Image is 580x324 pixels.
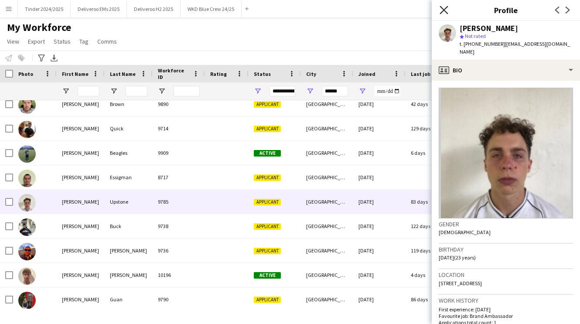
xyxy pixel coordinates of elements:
[254,272,281,279] span: Active
[439,88,573,218] img: Crew avatar or photo
[57,239,105,263] div: [PERSON_NAME]
[153,263,205,287] div: 10196
[57,141,105,165] div: [PERSON_NAME]
[153,190,205,214] div: 9785
[153,141,205,165] div: 9909
[301,141,353,165] div: [GEOGRAPHIC_DATA]
[306,71,316,77] span: City
[62,71,89,77] span: First Name
[353,239,406,263] div: [DATE]
[158,87,166,95] button: Open Filter Menu
[57,165,105,189] div: [PERSON_NAME]
[254,101,281,108] span: Applicant
[460,41,505,47] span: t. [PHONE_NUMBER]
[254,174,281,181] span: Applicant
[127,0,181,17] button: Deliveroo H2 2025
[358,71,375,77] span: Joined
[18,0,71,17] button: Tinder 2024/2025
[78,86,99,96] input: First Name Filter Input
[406,92,458,116] div: 42 days
[432,4,580,16] h3: Profile
[439,297,573,304] h3: Work history
[153,116,205,140] div: 9714
[105,190,153,214] div: Upstone
[460,41,570,55] span: | [EMAIL_ADDRESS][DOMAIN_NAME]
[153,92,205,116] div: 9890
[406,287,458,311] div: 86 days
[153,165,205,189] div: 8717
[18,71,33,77] span: Photo
[254,297,281,303] span: Applicant
[353,141,406,165] div: [DATE]
[432,60,580,81] div: Bio
[254,199,281,205] span: Applicant
[254,150,281,157] span: Active
[353,116,406,140] div: [DATE]
[18,267,36,285] img: Julian Roberts
[353,165,406,189] div: [DATE]
[94,36,120,47] a: Comms
[18,194,36,211] img: Joseph Upstone
[18,121,36,138] img: John Quick
[57,214,105,238] div: [PERSON_NAME]
[301,190,353,214] div: [GEOGRAPHIC_DATA]
[254,126,281,132] span: Applicant
[439,280,482,286] span: [STREET_ADDRESS]
[105,239,153,263] div: [PERSON_NAME]
[105,165,153,189] div: Essigman
[57,92,105,116] div: [PERSON_NAME]
[353,190,406,214] div: [DATE]
[174,86,200,96] input: Workforce ID Filter Input
[358,87,366,95] button: Open Filter Menu
[353,287,406,311] div: [DATE]
[18,170,36,187] img: Joseph Essigman
[406,141,458,165] div: 6 days
[57,190,105,214] div: [PERSON_NAME]
[97,38,117,45] span: Comms
[105,214,153,238] div: Buck
[50,36,74,47] a: Status
[406,190,458,214] div: 83 days
[460,24,518,32] div: [PERSON_NAME]
[76,36,92,47] a: Tag
[406,263,458,287] div: 4 days
[18,96,36,114] img: John Brown
[439,313,573,319] p: Favourite job: Brand Ambassador
[353,263,406,287] div: [DATE]
[105,92,153,116] div: Brown
[439,254,476,261] span: [DATE] (23 years)
[3,36,23,47] a: View
[28,38,45,45] span: Export
[105,263,153,287] div: [PERSON_NAME]
[7,21,71,34] span: My Workforce
[374,86,400,96] input: Joined Filter Input
[49,53,59,63] app-action-btn: Export XLSX
[71,0,127,17] button: Deliveroo EMs 2025
[79,38,89,45] span: Tag
[105,116,153,140] div: Quick
[158,67,189,80] span: Workforce ID
[301,165,353,189] div: [GEOGRAPHIC_DATA]
[126,86,147,96] input: Last Name Filter Input
[110,71,136,77] span: Last Name
[36,53,47,63] app-action-btn: Advanced filters
[411,71,430,77] span: Last job
[301,116,353,140] div: [GEOGRAPHIC_DATA]
[210,71,227,77] span: Rating
[62,87,70,95] button: Open Filter Menu
[406,214,458,238] div: 122 days
[353,92,406,116] div: [DATE]
[18,145,36,163] img: Joseph Beagles
[439,306,573,313] p: First experience: [DATE]
[301,239,353,263] div: [GEOGRAPHIC_DATA]
[18,292,36,309] img: Julianna Guan
[439,246,573,253] h3: Birthday
[153,287,205,311] div: 9790
[254,71,271,77] span: Status
[301,263,353,287] div: [GEOGRAPHIC_DATA]
[153,239,205,263] div: 9736
[306,87,314,95] button: Open Filter Menu
[18,243,36,260] img: Joshua Baptiste
[439,220,573,228] h3: Gender
[57,263,105,287] div: [PERSON_NAME]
